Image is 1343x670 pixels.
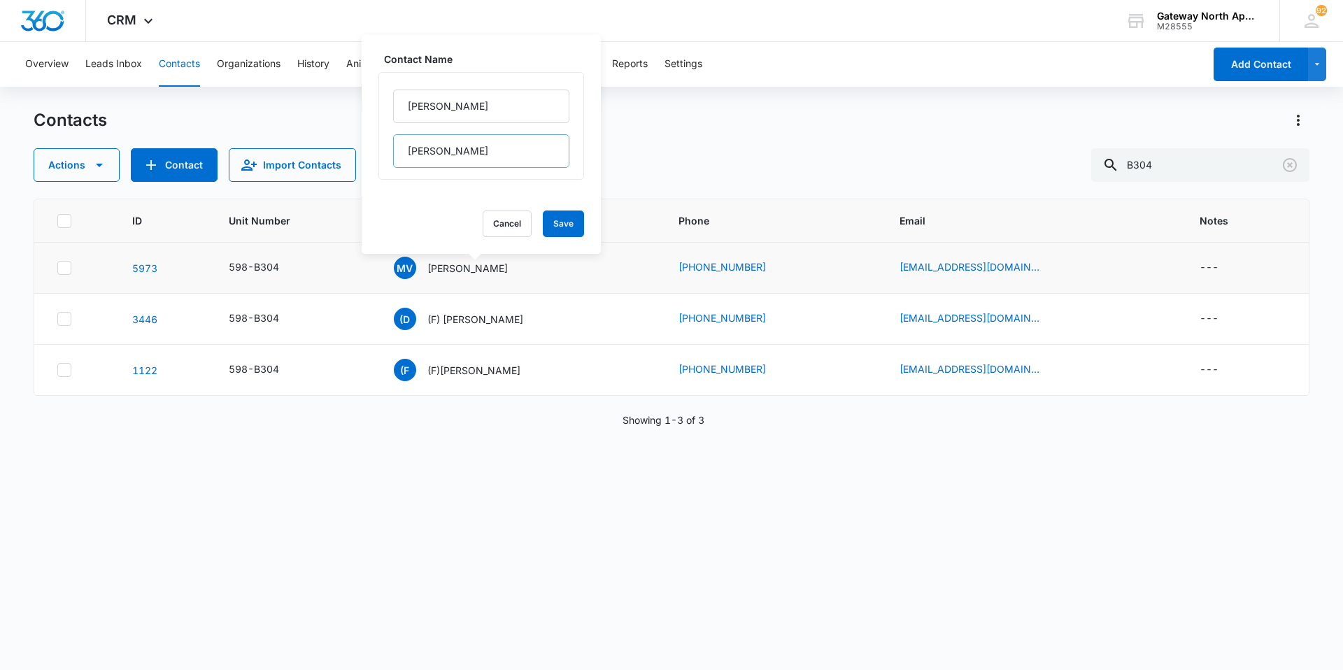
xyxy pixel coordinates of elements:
button: Save [543,211,584,237]
button: Settings [665,42,702,87]
button: Animal Board [346,42,407,87]
a: Navigate to contact details page for Matthew Van Hemert [132,262,157,274]
div: 598-B304 [229,259,279,274]
span: Unit Number [229,213,360,228]
a: [EMAIL_ADDRESS][DOMAIN_NAME] [900,311,1039,325]
button: Cancel [483,211,532,237]
button: Overview [25,42,69,87]
button: Leads Inbox [85,42,142,87]
button: Reports [612,42,648,87]
p: Showing 1-3 of 3 [623,413,704,427]
button: Actions [1287,109,1309,131]
div: Email - fish_melissa@ymail.com - Select to Edit Field [900,362,1065,378]
span: Phone [678,213,846,228]
div: Notes - - Select to Edit Field [1200,259,1244,276]
span: ID [132,213,175,228]
a: Navigate to contact details page for (F)Melissa Fish [132,364,157,376]
button: Organizations [217,42,280,87]
div: Phone - (308) 216-2203 - Select to Edit Field [678,311,791,327]
input: First Name [393,90,569,123]
div: Unit Number - 598-B304 - Select to Edit Field [229,311,304,327]
div: Email - dlthyfault@gmail.com - Select to Edit Field [900,311,1065,327]
div: Notes - - Select to Edit Field [1200,311,1244,327]
a: [PHONE_NUMBER] [678,362,766,376]
button: Import Contacts [229,148,356,182]
a: Navigate to contact details page for (F) Dillon Thyfault [132,313,157,325]
span: CRM [107,13,136,27]
button: Contacts [159,42,200,87]
div: Contact Name - Matthew Van Hemert - Select to Edit Field [394,257,533,279]
div: 598-B304 [229,311,279,325]
div: Contact Name - (F)Melissa Fish - Select to Edit Field [394,359,546,381]
div: account name [1157,10,1259,22]
p: [PERSON_NAME] [427,261,508,276]
div: --- [1200,362,1218,378]
div: --- [1200,311,1218,327]
div: Phone - (720) 288-9359 - Select to Edit Field [678,362,791,378]
p: (F) [PERSON_NAME] [427,312,523,327]
button: Add Contact [131,148,218,182]
button: Clear [1279,154,1301,176]
input: Last Name [393,134,569,168]
span: (F [394,359,416,381]
button: History [297,42,329,87]
a: [PHONE_NUMBER] [678,259,766,274]
a: [EMAIL_ADDRESS][DOMAIN_NAME] [900,259,1039,274]
span: Notes [1200,213,1286,228]
a: [PHONE_NUMBER] [678,311,766,325]
h1: Contacts [34,110,107,131]
div: notifications count [1316,5,1327,16]
div: --- [1200,259,1218,276]
button: Actions [34,148,120,182]
input: Search Contacts [1091,148,1309,182]
div: Phone - (970) 673-5787 - Select to Edit Field [678,259,791,276]
span: MV [394,257,416,279]
div: 598-B304 [229,362,279,376]
a: [EMAIL_ADDRESS][DOMAIN_NAME] [900,362,1039,376]
span: (D [394,308,416,330]
div: Unit Number - 598-B304 - Select to Edit Field [229,362,304,378]
div: Email - mcvanhemert99@gmail.com - Select to Edit Field [900,259,1065,276]
div: Unit Number - 598-B304 - Select to Edit Field [229,259,304,276]
div: Notes - - Select to Edit Field [1200,362,1244,378]
span: 92 [1316,5,1327,16]
p: (F)[PERSON_NAME] [427,363,520,378]
div: account id [1157,22,1259,31]
span: Email [900,213,1146,228]
div: Contact Name - (F) Dillon Thyfault - Select to Edit Field [394,308,548,330]
button: Add Contact [1214,48,1308,81]
label: Contact Name [384,52,590,66]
